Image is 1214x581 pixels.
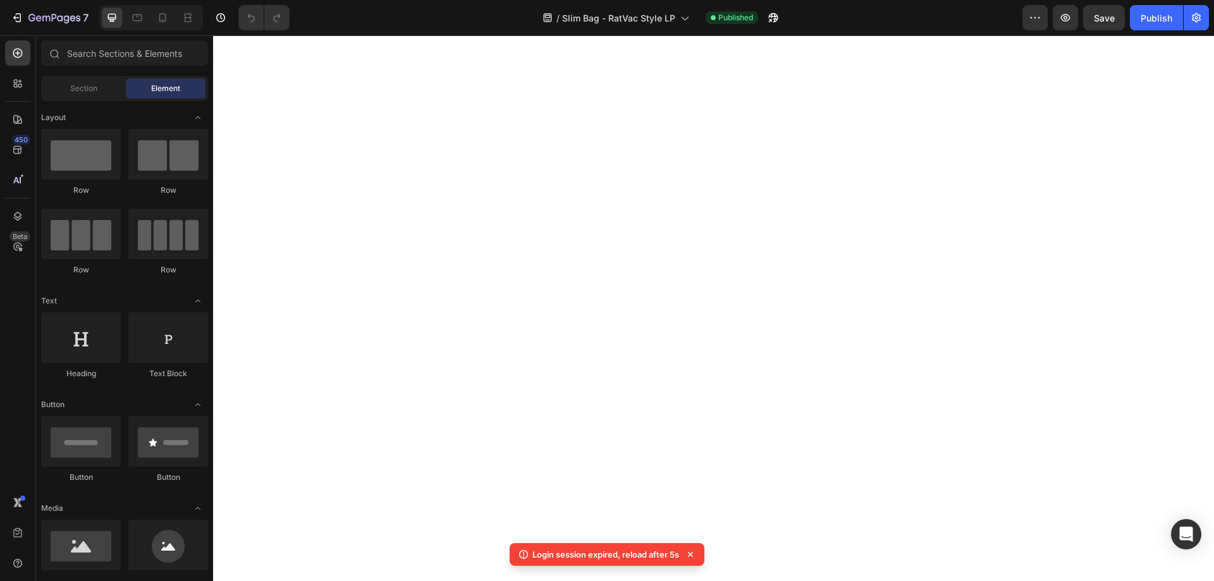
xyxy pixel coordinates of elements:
span: Section [70,83,97,94]
span: Slim Bag - RatVac Style LP [562,11,675,25]
p: 7 [83,10,89,25]
span: Layout [41,112,66,123]
div: Row [128,185,208,196]
div: Publish [1141,11,1172,25]
div: Button [41,472,121,483]
span: / [556,11,560,25]
span: Media [41,503,63,514]
span: Save [1094,13,1115,23]
div: Beta [9,231,30,242]
span: Toggle open [188,107,208,128]
div: Heading [41,368,121,379]
div: Undo/Redo [238,5,290,30]
span: Toggle open [188,291,208,311]
span: Button [41,399,64,410]
iframe: Design area [213,35,1214,581]
div: 450 [12,135,30,145]
div: Button [128,472,208,483]
input: Search Sections & Elements [41,40,208,66]
button: 7 [5,5,94,30]
span: Toggle open [188,394,208,415]
button: Publish [1130,5,1183,30]
div: Row [41,264,121,276]
p: Login session expired, reload after 5s [532,548,679,561]
span: Text [41,295,57,307]
span: Toggle open [188,498,208,518]
div: Open Intercom Messenger [1171,519,1201,549]
span: Element [151,83,180,94]
span: Published [718,12,753,23]
button: Save [1083,5,1125,30]
div: Row [41,185,121,196]
div: Text Block [128,368,208,379]
div: Row [128,264,208,276]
